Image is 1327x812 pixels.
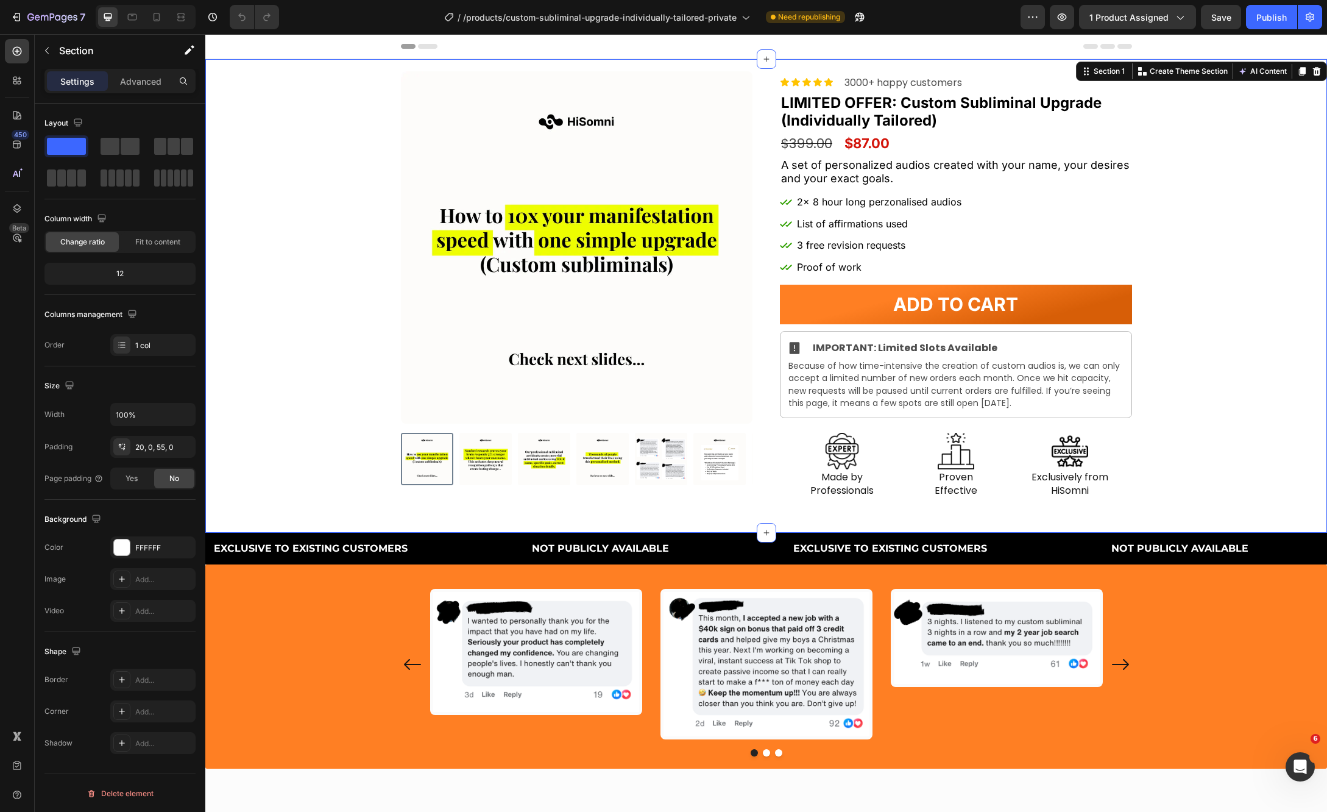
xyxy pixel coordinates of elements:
span: 1 product assigned [1089,11,1169,24]
span: Yes [126,473,138,484]
div: Page padding [44,473,104,484]
p: Exclusively from HiSomni [813,436,915,464]
p: Advanced [120,75,161,88]
span: Need republishing [778,12,840,23]
button: ADD TO CART [575,251,927,290]
div: Undo/Redo [230,5,279,29]
span: Fit to content [135,237,180,248]
img: gempages_540500352420545771-7e50c2d3-dd1e-44d2-aa61-a6a4f851221f.png [732,399,769,435]
div: ADD TO CART [688,254,813,287]
span: 6 [1311,734,1320,744]
div: Video [44,605,64,616]
div: Beta [9,223,29,233]
div: Add... [135,707,193,718]
button: Delete element [44,784,196,803]
button: Publish [1246,5,1297,29]
div: Shape [44,644,83,660]
img: gempages_540500352420545771-9d4d449a-4537-403a-8e04-b30c560874d8.png [228,558,434,678]
div: 12 [47,265,193,282]
p: NOT PUBLICLY AVAILABLE [327,506,464,524]
p: Proven [699,436,801,450]
p: Made by Professionals [586,436,687,464]
div: Add... [135,574,193,585]
button: AI Content [1030,30,1084,45]
div: Column width [44,211,109,227]
strong: IMPORTANT: Limited Slots Available [607,307,792,321]
div: Delete element [87,786,154,801]
div: $87.00 [638,96,685,123]
span: / [458,11,461,24]
p: Effective [699,450,801,463]
button: Dot [570,715,577,722]
div: Order [44,340,65,351]
div: Add... [135,738,193,749]
div: 1 col [135,340,193,351]
span: Change ratio [60,237,105,248]
iframe: Design area [205,34,1327,812]
p: Create Theme Section [944,32,1022,43]
p: 7 [80,10,85,24]
span: A set of personalized audios created with your name, your desires and your exact goals. [576,124,924,151]
p: Settings [60,75,94,88]
span: /products/custom-subliminal-upgrade-individually-tailored-private [463,11,737,24]
div: Add... [135,606,193,617]
p: 2x 8 hour long perzonalised audios [592,159,756,177]
img: gempages_540500352420545771-4401ac2a-f8ab-4221-bb39-b877c159489c.png [688,558,894,650]
p: Section [59,43,159,58]
button: Carousel Back Arrow [197,621,217,640]
div: Columns management [44,307,140,323]
p: EXCLUSIVE TO EXISTING CUSTOMERS [588,506,782,524]
div: Layout [44,115,85,132]
div: FFFFFF [135,543,193,554]
div: Size [44,378,77,394]
p: List of affirmations used [592,181,756,199]
span: Save [1211,12,1231,23]
div: 450 [12,130,29,140]
p: NOT PUBLICLY AVAILABLE [906,506,1043,524]
h1: LIMITED OFFER: Custom Subliminal Upgrade (Individually Tailored) [575,59,927,97]
div: Add... [135,675,193,686]
p: 3 free revision requests [592,202,756,220]
div: Color [44,542,63,553]
div: Background [44,511,104,528]
div: Section 1 [886,32,922,43]
button: Carousel Next Arrow [905,621,925,640]
div: Corner [44,706,69,717]
iframe: Intercom live chat [1286,752,1315,782]
div: Shadow [44,738,73,749]
p: EXCLUSIVE TO EXISTING CUSTOMERS [9,506,202,524]
div: 20, 0, 55, 0 [135,442,193,453]
div: Width [44,409,65,420]
button: 7 [5,5,91,29]
img: gempages_540500352420545771-f2bfaeff-b850-47e4-a2af-8a334a94871c.png [458,558,664,702]
span: No [169,473,179,484]
div: Padding [44,441,73,452]
button: Dot [545,715,553,722]
button: 1 product assigned [1079,5,1196,29]
div: $399.00 [575,96,628,123]
img: gempages_540500352420545771-94c2f9f4-3689-452f-becf-6e5daaedce38.png [846,399,883,435]
div: Publish [1256,11,1287,24]
button: Dot [557,715,565,722]
div: Image [44,574,66,585]
p: 3000+ happy customers [639,40,757,58]
img: gempages_540500352420545771-54b479f1-9b5f-4545-8ab7-06b5995c0e67.png [618,399,655,435]
span: Because of how time-intensive the creation of custom audios is, we can only accept a limited numb... [583,326,915,375]
p: Proof of work [592,224,756,242]
div: Border [44,674,68,685]
input: Auto [111,404,195,426]
button: Save [1201,5,1241,29]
